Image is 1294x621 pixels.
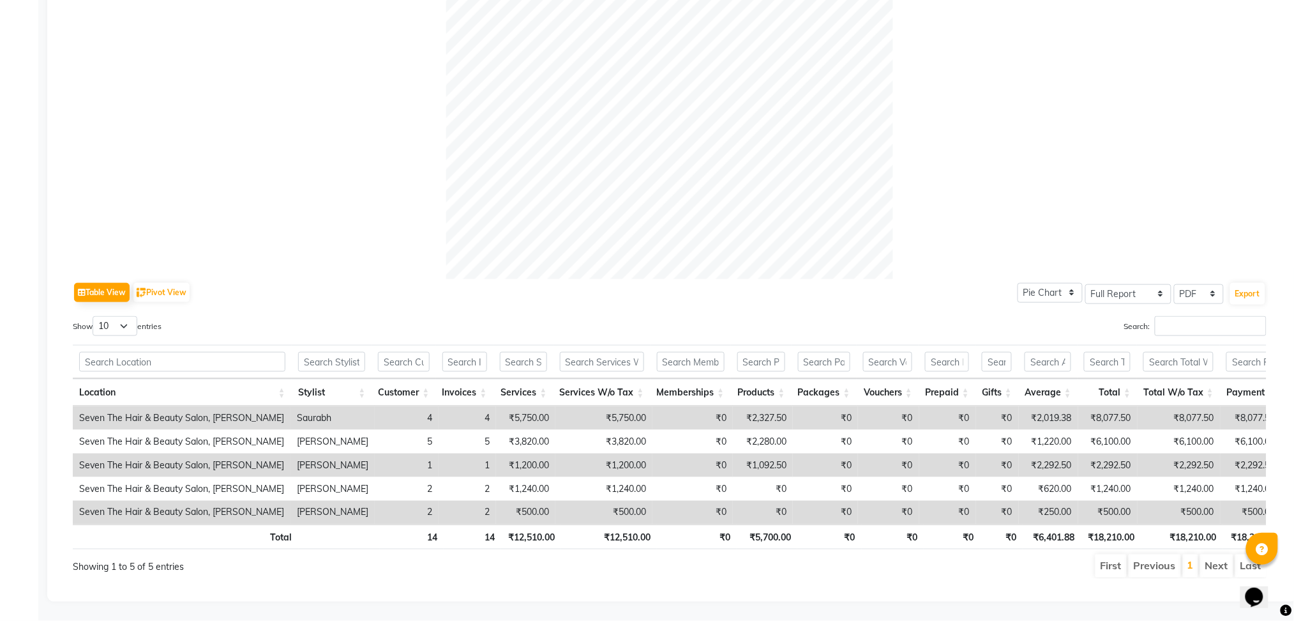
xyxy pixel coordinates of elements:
td: 1 [375,454,439,477]
td: ₹0 [976,454,1019,477]
td: 2 [439,501,496,525]
td: ₹1,220.00 [1019,430,1078,454]
label: Search: [1124,316,1267,336]
td: ₹0 [652,406,733,430]
td: ₹500.00 [496,501,555,525]
td: ₹1,240.00 [555,477,652,501]
input: Search Memberships [657,352,725,372]
td: ₹1,240.00 [496,477,555,501]
td: Seven The Hair & Beauty Salon, [PERSON_NAME] [73,406,290,430]
td: ₹0 [919,454,976,477]
td: 2 [375,501,439,525]
button: Export [1230,283,1265,305]
td: ₹1,092.50 [733,454,793,477]
td: ₹5,750.00 [555,406,652,430]
select: Showentries [93,316,137,336]
td: ₹1,200.00 [555,454,652,477]
td: ₹0 [652,430,733,454]
button: Table View [74,283,130,302]
td: ₹500.00 [1221,501,1282,525]
td: ₹0 [976,406,1019,430]
td: ₹6,100.00 [1078,430,1138,454]
th: ₹18,210.00 [1141,525,1223,549]
td: ₹3,820.00 [555,430,652,454]
td: Seven The Hair & Beauty Salon, [PERSON_NAME] [73,430,290,454]
td: ₹0 [976,477,1019,501]
td: ₹2,292.50 [1019,454,1078,477]
td: 5 [375,430,439,454]
th: Services W/o Tax: activate to sort column ascending [553,379,651,406]
td: ₹6,100.00 [1221,430,1282,454]
input: Search Products [737,352,785,372]
td: ₹1,200.00 [496,454,555,477]
td: ₹0 [793,430,858,454]
td: ₹0 [652,501,733,525]
td: ₹0 [858,501,919,525]
a: 1 [1187,559,1194,572]
th: Gifts: activate to sort column ascending [975,379,1018,406]
th: ₹0 [980,525,1023,549]
label: Show entries [73,316,162,336]
th: Total: activate to sort column ascending [1078,379,1137,406]
td: ₹0 [976,430,1019,454]
input: Search Average [1025,352,1071,372]
td: ₹2,292.50 [1078,454,1138,477]
th: ₹0 [797,525,861,549]
input: Search: [1155,316,1267,336]
td: ₹500.00 [555,501,652,525]
td: ₹0 [652,454,733,477]
td: ₹0 [976,501,1019,525]
td: ₹1,240.00 [1078,477,1138,501]
th: Products: activate to sort column ascending [731,379,792,406]
td: ₹0 [919,477,976,501]
th: 14 [380,525,444,549]
td: ₹0 [733,477,793,501]
td: ₹8,077.50 [1138,406,1221,430]
th: ₹0 [862,525,924,549]
td: ₹0 [919,406,976,430]
td: ₹0 [858,406,919,430]
td: 1 [439,454,496,477]
td: ₹3,820.00 [496,430,555,454]
td: 4 [439,406,496,430]
td: Seven The Hair & Beauty Salon, [PERSON_NAME] [73,454,290,477]
th: ₹18,210.00 [1081,525,1141,549]
td: ₹500.00 [1138,501,1221,525]
td: 2 [439,477,496,501]
td: ₹620.00 [1019,477,1078,501]
input: Search Gifts [982,352,1012,372]
th: Total W/o Tax: activate to sort column ascending [1137,379,1220,406]
img: pivot.png [137,288,146,298]
th: Invoices: activate to sort column ascending [436,379,493,406]
td: Seven The Hair & Beauty Salon, [PERSON_NAME] [73,501,290,525]
td: Saurabh [290,406,375,430]
input: Search Services [500,352,547,372]
td: ₹6,100.00 [1138,430,1221,454]
td: ₹2,292.50 [1221,454,1282,477]
input: Search Total [1084,352,1131,372]
th: 14 [444,525,501,549]
td: ₹0 [652,477,733,501]
td: 2 [375,477,439,501]
td: ₹0 [919,501,976,525]
input: Search Prepaid [925,352,969,372]
td: ₹1,240.00 [1221,477,1282,501]
th: Prepaid: activate to sort column ascending [919,379,975,406]
td: ₹2,327.50 [733,406,793,430]
input: Search Stylist [298,352,366,372]
td: [PERSON_NAME] [290,501,375,525]
th: Vouchers: activate to sort column ascending [857,379,919,406]
td: Seven The Hair & Beauty Salon, [PERSON_NAME] [73,477,290,501]
th: Services: activate to sort column ascending [493,379,553,406]
td: ₹8,077.50 [1078,406,1138,430]
th: Location: activate to sort column ascending [73,379,292,406]
td: ₹0 [793,501,858,525]
iframe: chat widget [1240,570,1281,608]
td: 5 [439,430,496,454]
input: Search Packages [798,352,850,372]
td: [PERSON_NAME] [290,454,375,477]
th: ₹0 [657,525,737,549]
td: ₹8,077.50 [1221,406,1282,430]
td: ₹5,750.00 [496,406,555,430]
th: Total [73,525,299,549]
